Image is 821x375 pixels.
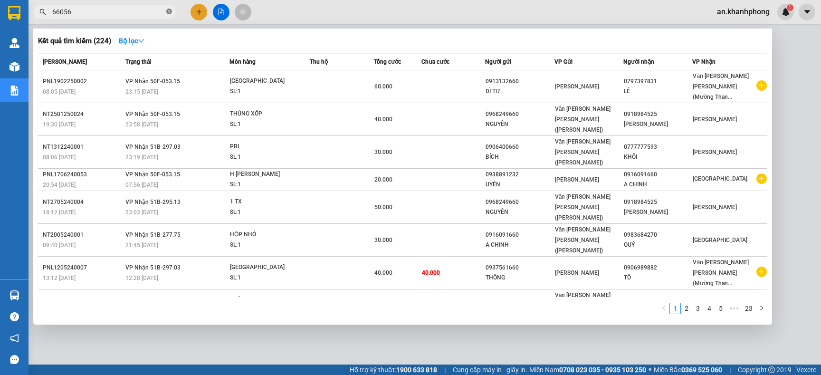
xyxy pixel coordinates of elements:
[43,296,123,306] div: NT2704240011
[624,119,692,129] div: [PERSON_NAME]
[230,207,301,218] div: SL: 1
[624,87,692,96] div: LÊ
[555,138,611,166] span: Văn [PERSON_NAME] [PERSON_NAME] ([PERSON_NAME])
[125,111,180,117] span: VP Nhận 50F-053.15
[119,37,144,45] strong: Bộ lọc
[486,109,554,119] div: 0968249660
[624,230,692,240] div: 0983684270
[111,33,152,48] button: Bộ lọcdown
[132,12,154,35] img: logo.jpg
[486,197,554,207] div: 0968249660
[10,355,19,364] span: message
[230,109,301,119] div: THÙNG XỐP
[756,80,767,91] span: plus-circle
[125,182,158,188] span: 07:56 [DATE]
[230,197,301,207] div: 1 TX
[486,240,554,250] div: A CHINH
[486,119,554,129] div: NGUYÊN
[43,154,76,161] span: 08:06 [DATE]
[10,334,19,343] span: notification
[43,170,123,180] div: PNL1706240053
[485,58,511,65] span: Người gửi
[43,242,76,249] span: 09:40 [DATE]
[624,273,692,283] div: TÔ
[229,58,256,65] span: Món hàng
[693,73,749,100] span: Văn [PERSON_NAME] [PERSON_NAME] (Mường Than...
[374,83,392,90] span: 60.000
[230,262,301,273] div: [GEOGRAPHIC_DATA]
[421,58,449,65] span: Chưa cước
[125,275,158,281] span: 12:28 [DATE]
[658,303,669,314] li: Previous Page
[43,109,123,119] div: NT2501250024
[693,149,737,155] span: [PERSON_NAME]
[230,180,301,190] div: SL: 1
[10,312,19,321] span: question-circle
[43,197,123,207] div: NT2705240004
[624,263,692,273] div: 0906989882
[693,116,737,123] span: [PERSON_NAME]
[230,230,301,240] div: HỘP NHỎ
[756,303,767,314] button: right
[624,77,692,87] div: 0797397831
[486,152,554,162] div: BÍCH
[486,263,554,273] div: 0937561660
[52,7,164,17] input: Tìm tên, số ĐT hoặc mã đơn
[230,152,301,163] div: SL: 1
[38,36,111,46] h3: Kết quả tìm kiếm ( 224 )
[716,303,726,314] a: 5
[43,58,87,65] span: [PERSON_NAME]
[742,303,755,314] a: 23
[624,296,692,306] div: 0332921660
[555,193,611,221] span: Văn [PERSON_NAME] [PERSON_NAME] ([PERSON_NAME])
[715,303,726,314] li: 5
[125,88,158,95] span: 23:15 [DATE]
[555,292,611,319] span: Văn [PERSON_NAME] [PERSON_NAME] ([PERSON_NAME])
[374,116,392,123] span: 40.000
[374,237,392,243] span: 30.000
[374,204,392,211] span: 50.000
[125,242,158,249] span: 21:45 [DATE]
[10,290,19,300] img: warehouse-icon
[756,267,767,277] span: plus-circle
[43,77,123,87] div: PNL1902250002
[43,209,76,216] span: 18:12 [DATE]
[374,269,392,276] span: 40.000
[555,176,599,183] span: [PERSON_NAME]
[230,87,301,97] div: SL: 1
[486,180,554,190] div: UYÊN
[230,240,301,250] div: SL: 1
[12,12,59,59] img: logo.jpg
[555,83,599,90] span: [PERSON_NAME]
[486,170,554,180] div: 0938891232
[756,173,767,184] span: plus-circle
[374,58,401,65] span: Tổng cước
[230,169,301,180] div: H [PERSON_NAME]
[555,269,599,276] span: [PERSON_NAME]
[108,36,159,44] b: [DOMAIN_NAME]
[374,176,392,183] span: 20.000
[125,264,181,271] span: VP Nhận 51B-297.03
[43,263,123,273] div: PNL1205240007
[554,58,573,65] span: VP Gửi
[726,303,742,314] span: •••
[692,303,704,314] li: 3
[43,275,76,281] span: 13:12 [DATE]
[43,88,76,95] span: 08:05 [DATE]
[726,303,742,314] li: Next 5 Pages
[10,62,19,72] img: warehouse-icon
[624,197,692,207] div: 0918984525
[166,9,172,14] span: close-circle
[693,175,747,182] span: [GEOGRAPHIC_DATA]
[486,87,554,96] div: DÌ TƯ
[43,182,76,188] span: 20:54 [DATE]
[555,226,611,254] span: Văn [PERSON_NAME] [PERSON_NAME] ([PERSON_NAME])
[692,58,716,65] span: VP Nhận
[759,305,764,311] span: right
[125,58,151,65] span: Trạng thái
[486,77,554,87] div: 0913132660
[39,9,46,15] span: search
[125,171,180,178] span: VP Nhận 50F-053.15
[624,240,692,250] div: QUÝ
